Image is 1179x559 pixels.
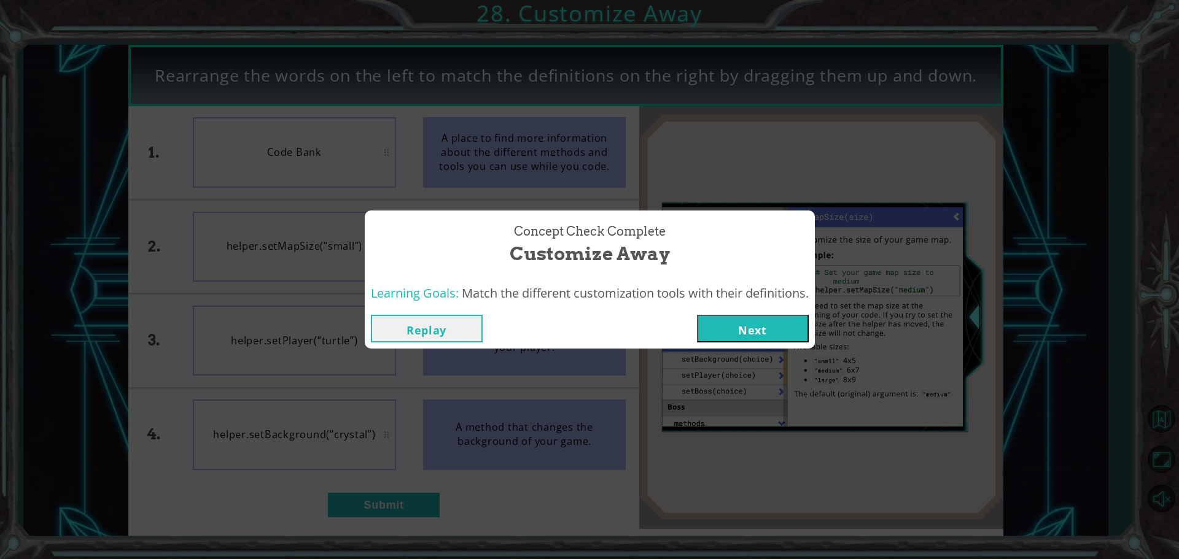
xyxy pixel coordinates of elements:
[514,223,666,241] span: Concept Check Complete
[371,285,459,301] span: Learning Goals:
[371,315,483,342] button: Replay
[697,315,809,342] button: Next
[510,241,670,267] span: Customize Away
[462,285,809,301] span: Match the different customization tools with their definitions.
